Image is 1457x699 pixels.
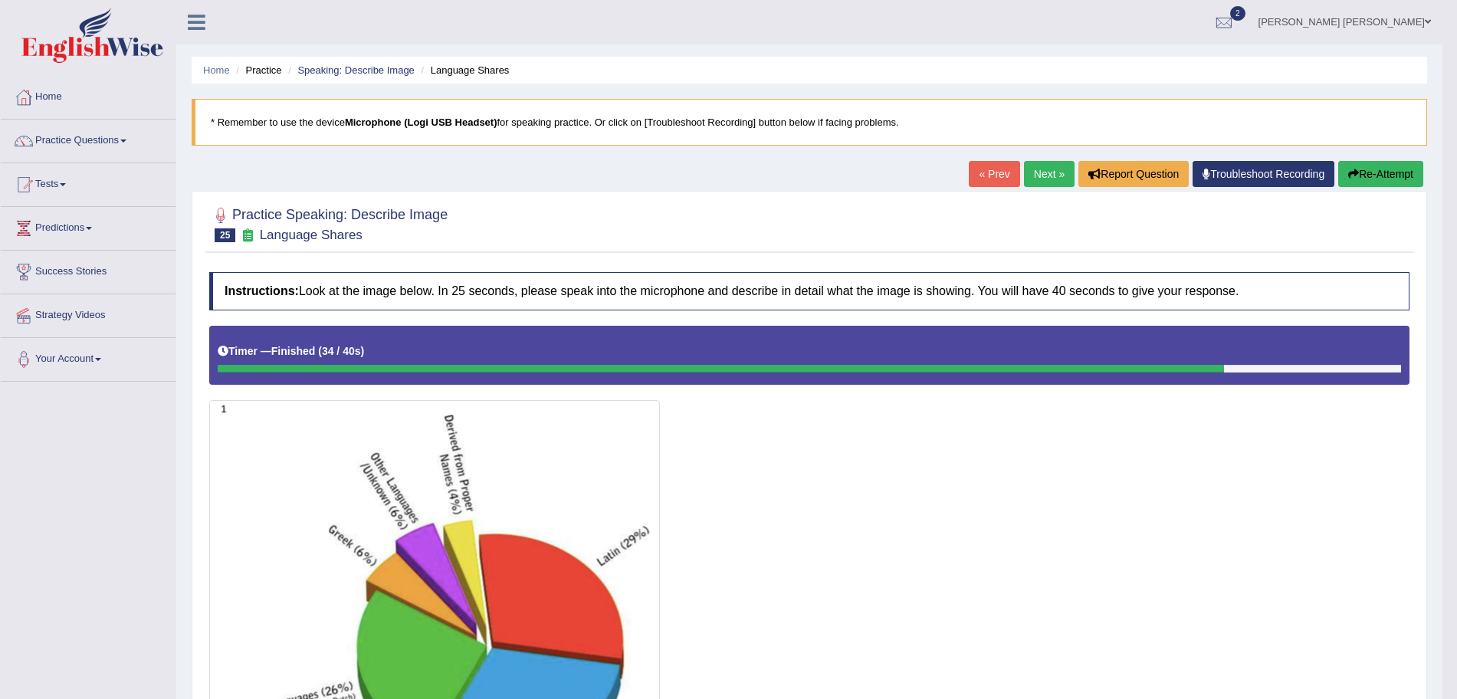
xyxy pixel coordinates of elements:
[1,207,176,245] a: Predictions
[318,345,322,357] b: (
[209,204,448,242] h2: Practice Speaking: Describe Image
[969,161,1019,187] a: « Prev
[239,228,255,243] small: Exam occurring question
[1,251,176,289] a: Success Stories
[1,76,176,114] a: Home
[209,272,1409,310] h4: Look at the image below. In 25 seconds, please speak into the microphone and describe in detail w...
[192,99,1427,146] blockquote: * Remember to use the device for speaking practice. Or click on [Troubleshoot Recording] button b...
[322,345,361,357] b: 34 / 40s
[1,120,176,158] a: Practice Questions
[1193,161,1334,187] a: Troubleshoot Recording
[361,345,365,357] b: )
[218,346,364,357] h5: Timer —
[345,116,497,128] b: Microphone (Logi USB Headset)
[1078,161,1189,187] button: Report Question
[417,63,509,77] li: Language Shares
[215,228,235,242] span: 25
[225,284,299,297] b: Instructions:
[1338,161,1423,187] button: Re-Attempt
[297,64,414,76] a: Speaking: Describe Image
[203,64,230,76] a: Home
[271,345,316,357] b: Finished
[1024,161,1075,187] a: Next »
[1230,6,1245,21] span: 2
[1,338,176,376] a: Your Account
[1,294,176,333] a: Strategy Videos
[232,63,281,77] li: Practice
[260,228,363,242] small: Language Shares
[1,163,176,202] a: Tests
